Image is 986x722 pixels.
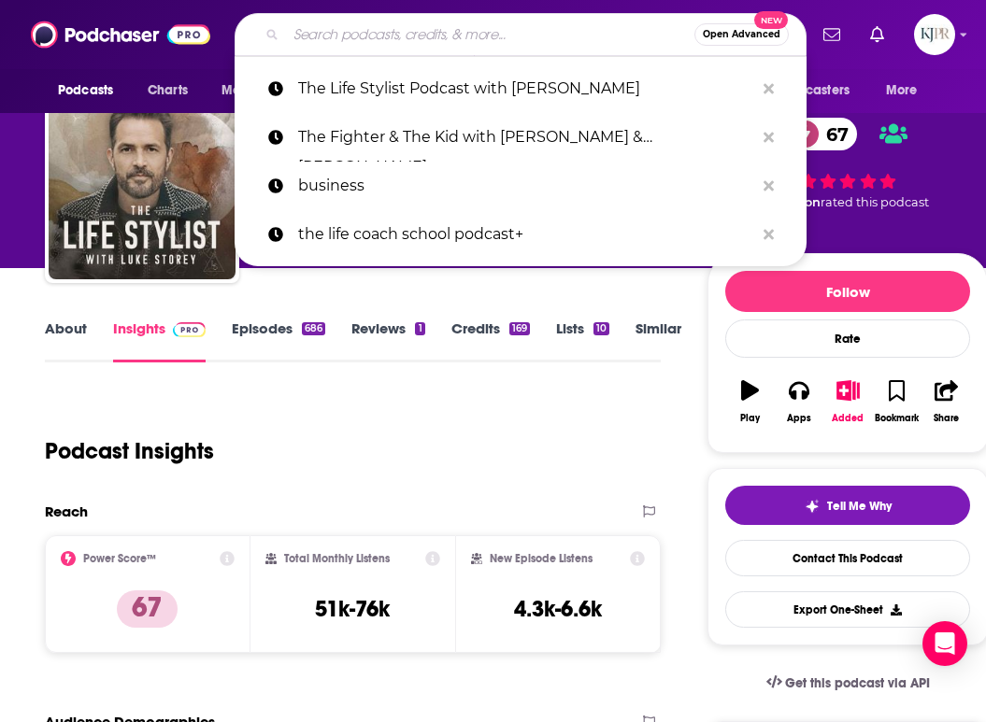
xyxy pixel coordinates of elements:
h2: Reach [45,503,88,520]
span: 67 [807,118,858,150]
button: Export One-Sheet [725,591,970,628]
div: 1 [415,322,424,335]
span: More [886,78,918,104]
h2: Power Score™ [83,552,156,565]
a: About [45,319,87,362]
span: Get this podcast via API [785,675,930,691]
button: Play [725,368,774,435]
a: the life coach school podcast+ [235,210,807,259]
button: Apps [775,368,823,435]
span: rated this podcast [821,195,929,209]
h2: Total Monthly Listens [284,552,390,565]
a: Show notifications dropdown [816,19,848,50]
a: Episodes686 [232,319,325,362]
button: Added [823,368,872,435]
button: open menu [45,73,137,108]
a: Charts [136,73,199,108]
a: 67 [789,118,858,150]
img: Podchaser - Follow, Share and Rate Podcasts [31,17,210,52]
h3: 51k-76k [315,595,390,623]
button: tell me why sparkleTell Me Why [725,486,970,525]
div: Added [832,413,864,424]
span: New [754,11,788,29]
button: Share [922,368,970,435]
button: Show profile menu [914,14,955,55]
p: 67 [117,590,178,628]
span: Monitoring [221,78,288,104]
div: Open Intercom Messenger [922,621,967,666]
div: 169 [509,322,530,335]
div: Rate [725,319,970,358]
button: Bookmark [873,368,922,435]
button: open menu [748,73,877,108]
h2: New Episode Listens [490,552,593,565]
a: The Fighter & The Kid with [PERSON_NAME] & [PERSON_NAME] [235,113,807,162]
div: Bookmark [875,413,919,424]
button: Follow [725,271,970,312]
a: InsightsPodchaser Pro [113,319,206,362]
a: Credits169 [451,319,530,362]
div: Apps [787,413,811,424]
div: 686 [302,322,325,335]
span: Charts [148,78,188,104]
button: open menu [208,73,312,108]
input: Search podcasts, credits, & more... [286,20,694,50]
div: 10 [593,322,609,335]
a: Lists10 [556,319,609,362]
a: Get this podcast via API [751,660,946,706]
button: open menu [873,73,941,108]
img: User Profile [914,14,955,55]
p: business [298,162,754,210]
a: Show notifications dropdown [863,19,892,50]
a: Similar [636,319,681,362]
p: the life coach school podcast+ [298,210,754,259]
p: The Fighter & The Kid with Brendan Schaub & Bryan Callen [298,113,754,162]
span: Logged in as KJPRpodcast [914,14,955,55]
div: Search podcasts, credits, & more... [235,13,807,56]
img: The Life Stylist [49,92,236,279]
span: Open Advanced [703,30,780,39]
div: Share [934,413,959,424]
div: Play [740,413,760,424]
h3: 4.3k-6.6k [514,595,602,623]
a: Reviews1 [351,319,424,362]
h1: Podcast Insights [45,437,214,465]
a: The Life Stylist Podcast with [PERSON_NAME] [235,64,807,113]
a: Contact This Podcast [725,540,970,576]
span: Tell Me Why [827,499,892,514]
img: tell me why sparkle [805,499,820,514]
a: business [235,162,807,210]
span: Podcasts [58,78,113,104]
button: Open AdvancedNew [694,23,789,46]
img: Podchaser Pro [173,322,206,337]
p: The Life Stylist Podcast with Luke Storey [298,64,754,113]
